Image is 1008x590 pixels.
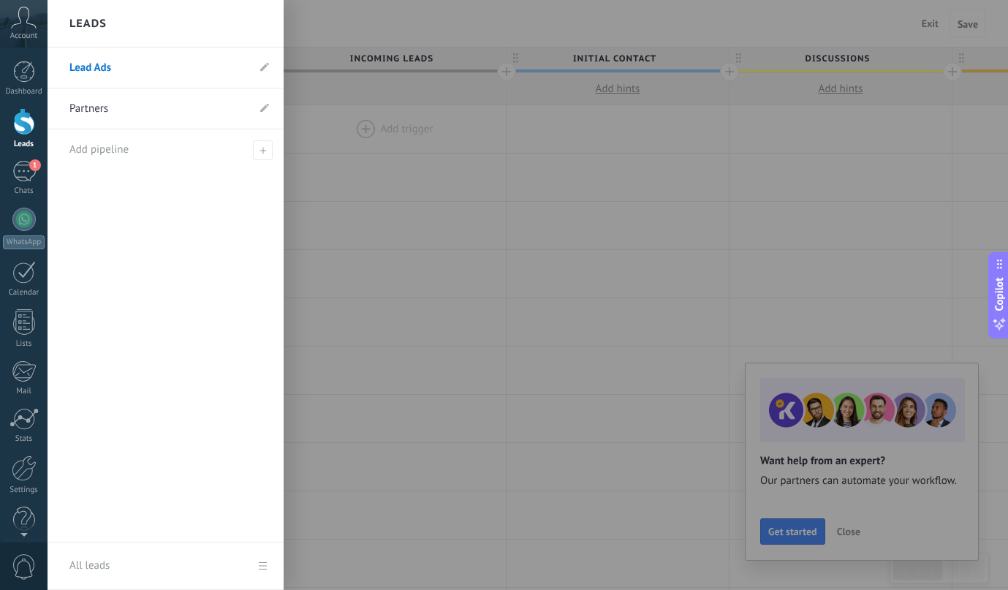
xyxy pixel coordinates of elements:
div: Calendar [3,288,45,298]
div: All leads [69,545,110,586]
div: Leads [3,140,45,149]
a: All leads [48,542,284,590]
div: Dashboard [3,87,45,97]
span: Copilot [992,277,1007,311]
div: Mail [3,387,45,396]
div: Settings [3,485,45,495]
div: Lists [3,339,45,349]
a: Partners [69,88,247,129]
div: WhatsApp [3,235,45,249]
span: Add pipeline [69,143,129,156]
div: Chats [3,186,45,196]
span: Add pipeline [253,140,273,160]
a: Lead Ads [69,48,247,88]
h2: Leads [69,1,107,47]
span: 1 [29,159,41,171]
span: Account [10,31,37,41]
div: Stats [3,434,45,444]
